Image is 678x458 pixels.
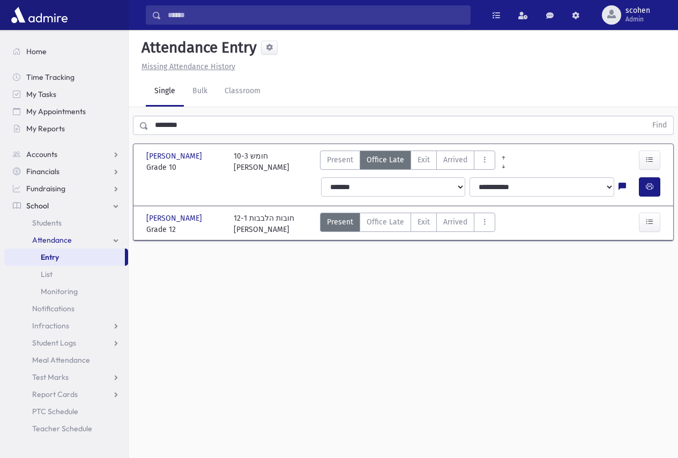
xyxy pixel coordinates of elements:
[367,154,404,166] span: Office Late
[234,213,294,235] div: 12-1 חובות הלבבות [PERSON_NAME]
[32,321,69,331] span: Infractions
[4,334,128,351] a: Student Logs
[146,162,223,173] span: Grade 10
[443,154,467,166] span: Arrived
[327,216,353,228] span: Present
[418,216,430,228] span: Exit
[4,197,128,214] a: School
[137,62,235,71] a: Missing Attendance History
[26,47,47,56] span: Home
[32,218,62,228] span: Students
[4,300,128,317] a: Notifications
[4,180,128,197] a: Fundraising
[4,249,125,266] a: Entry
[4,369,128,386] a: Test Marks
[367,216,404,228] span: Office Late
[4,120,128,137] a: My Reports
[4,86,128,103] a: My Tasks
[32,235,72,245] span: Attendance
[327,154,353,166] span: Present
[625,15,650,24] span: Admin
[41,287,78,296] span: Monitoring
[26,167,59,176] span: Financials
[4,214,128,231] a: Students
[41,252,59,262] span: Entry
[4,146,128,163] a: Accounts
[146,77,184,107] a: Single
[32,389,78,399] span: Report Cards
[41,269,53,279] span: List
[141,62,235,71] u: Missing Attendance History
[32,424,92,433] span: Teacher Schedule
[4,386,128,403] a: Report Cards
[184,77,216,107] a: Bulk
[26,149,57,159] span: Accounts
[4,283,128,300] a: Monitoring
[4,231,128,249] a: Attendance
[32,407,78,416] span: PTC Schedule
[26,107,86,116] span: My Appointments
[26,89,56,99] span: My Tasks
[4,103,128,120] a: My Appointments
[26,184,65,193] span: Fundraising
[161,5,470,25] input: Search
[234,151,289,173] div: 10-3 חומש [PERSON_NAME]
[4,420,128,437] a: Teacher Schedule
[9,4,70,26] img: AdmirePro
[320,151,495,173] div: AttTypes
[646,116,673,134] button: Find
[32,304,74,313] span: Notifications
[146,213,204,224] span: [PERSON_NAME]
[137,39,257,57] h5: Attendance Entry
[26,201,49,211] span: School
[4,351,128,369] a: Meal Attendance
[320,213,495,235] div: AttTypes
[146,151,204,162] span: [PERSON_NAME]
[216,77,269,107] a: Classroom
[4,43,128,60] a: Home
[443,216,467,228] span: Arrived
[32,355,90,365] span: Meal Attendance
[26,72,74,82] span: Time Tracking
[4,266,128,283] a: List
[146,224,223,235] span: Grade 12
[26,124,65,133] span: My Reports
[4,403,128,420] a: PTC Schedule
[32,338,76,348] span: Student Logs
[32,372,69,382] span: Test Marks
[4,317,128,334] a: Infractions
[4,69,128,86] a: Time Tracking
[418,154,430,166] span: Exit
[4,163,128,180] a: Financials
[625,6,650,15] span: scohen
